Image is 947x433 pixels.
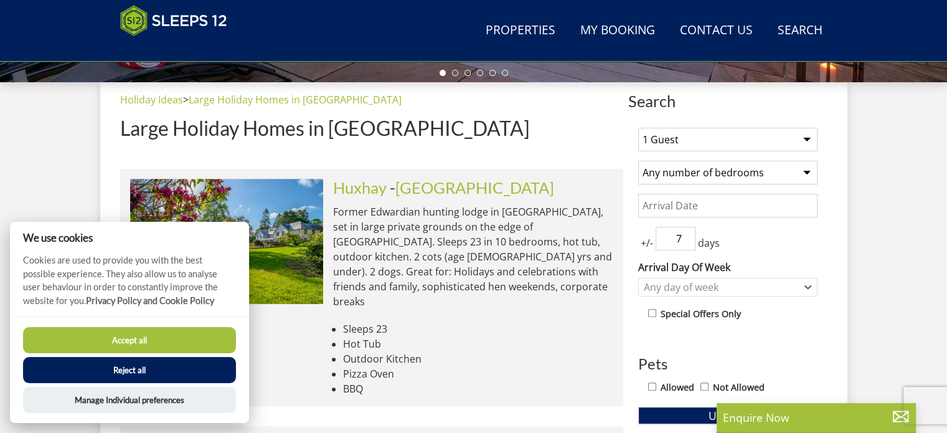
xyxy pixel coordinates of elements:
button: Accept all [23,327,236,353]
span: +/- [638,236,656,250]
span: Update [709,408,747,423]
h2: We use cookies [10,232,249,244]
iframe: Customer reviews powered by Trustpilot [114,44,245,54]
li: Pizza Oven [343,366,613,381]
input: Arrival Date [638,194,817,217]
p: Cookies are used to provide you with the best possible experience. They also allow us to analyse ... [10,254,249,316]
div: Combobox [638,278,817,297]
a: Search [773,17,827,45]
span: - [390,178,554,197]
img: duxhams-somerset-holiday-accomodation-sleeps-12.original.jpg [130,179,323,303]
span: Search [628,92,827,110]
button: Reject all [23,357,236,383]
label: Arrival Day Of Week [638,260,817,275]
button: Update [638,407,817,424]
span: days [695,236,722,250]
span: > [183,93,189,107]
button: Manage Individual preferences [23,387,236,413]
p: Former Edwardian hunting lodge in [GEOGRAPHIC_DATA], set in large private grounds on the edge of ... [333,204,613,309]
img: Sleeps 12 [120,5,227,36]
li: BBQ [343,381,613,396]
a: Huxhay [333,178,387,197]
div: Any day of week [641,280,802,294]
label: Special Offers Only [661,307,741,321]
label: Allowed [661,381,694,394]
label: Not Allowed [713,381,765,394]
a: My Booking [575,17,660,45]
li: Outdoor Kitchen [343,351,613,366]
li: Hot Tub [343,336,613,351]
a: Holiday Ideas [120,93,183,107]
a: Contact Us [675,17,758,45]
li: Sleeps 23 [343,321,613,336]
p: Enquire Now [723,409,910,426]
h3: Pets [638,356,817,372]
a: Privacy Policy and Cookie Policy [86,295,214,306]
a: [GEOGRAPHIC_DATA] [395,178,554,197]
a: Properties [481,17,560,45]
a: Large Holiday Homes in [GEOGRAPHIC_DATA] [189,93,402,107]
h1: Large Holiday Homes in [GEOGRAPHIC_DATA] [120,117,623,139]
